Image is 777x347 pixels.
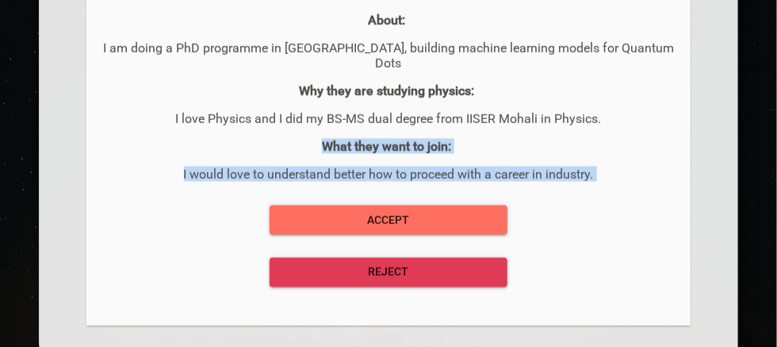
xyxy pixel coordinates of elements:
p: I love Physics and I did my BS-MS dual degree from IISER Mohali in Physics. [102,110,675,125]
span: Accept [282,210,495,229]
p: About: [102,12,675,27]
p: Why they are studying physics: [102,83,675,98]
p: I would love to understand better how to proceed with a career in industry. [102,166,675,181]
button: Reject [270,257,507,287]
p: I am doing a PhD programme in [GEOGRAPHIC_DATA], building machine learning models for Quantum Dots [102,40,675,70]
p: What they want to join: [102,138,675,153]
span: Reject [282,262,495,282]
button: Accept [270,205,507,234]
